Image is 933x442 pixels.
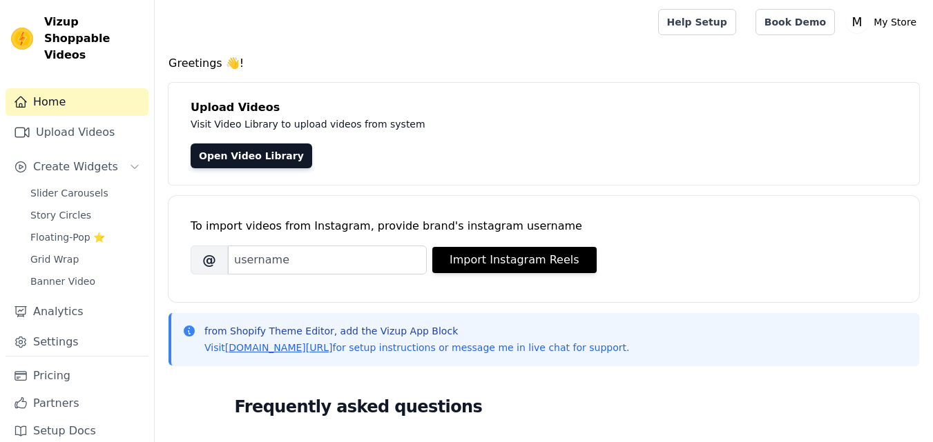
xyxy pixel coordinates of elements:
[204,324,629,338] p: from Shopify Theme Editor, add the Vizup App Block
[22,272,148,291] a: Banner Video
[6,153,148,181] button: Create Widgets
[868,10,922,34] p: My Store
[191,218,897,234] div: To import videos from Instagram, provide brand's instagram username
[6,328,148,356] a: Settings
[658,9,736,35] a: Help Setup
[204,341,629,354] p: Visit for setup instructions or message me in live chat for support.
[22,228,148,247] a: Floating-Pop ⭐
[30,274,95,288] span: Banner Video
[235,393,854,421] h2: Frequently asked questions
[169,55,919,72] h4: Greetings 👋!
[852,15,863,29] text: M
[6,88,148,116] a: Home
[432,247,597,273] button: Import Instagram Reels
[846,10,922,34] button: M My Store
[756,9,835,35] a: Book Demo
[11,28,33,50] img: Vizup
[225,342,333,353] a: [DOMAIN_NAME][URL]
[191,245,228,274] span: @
[6,390,148,417] a: Partners
[22,183,148,203] a: Slider Carousels
[228,245,427,274] input: username
[6,119,148,146] a: Upload Videos
[30,252,79,266] span: Grid Wrap
[22,250,148,269] a: Grid Wrap
[191,99,897,116] h4: Upload Videos
[33,159,118,175] span: Create Widgets
[191,116,809,132] p: Visit Video Library to upload videos from system
[30,230,105,244] span: Floating-Pop ⭐
[191,143,312,168] a: Open Video Library
[44,14,143,63] span: Vizup Shoppable Videos
[22,205,148,225] a: Story Circles
[30,208,91,222] span: Story Circles
[30,186,108,200] span: Slider Carousels
[6,362,148,390] a: Pricing
[6,298,148,325] a: Analytics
